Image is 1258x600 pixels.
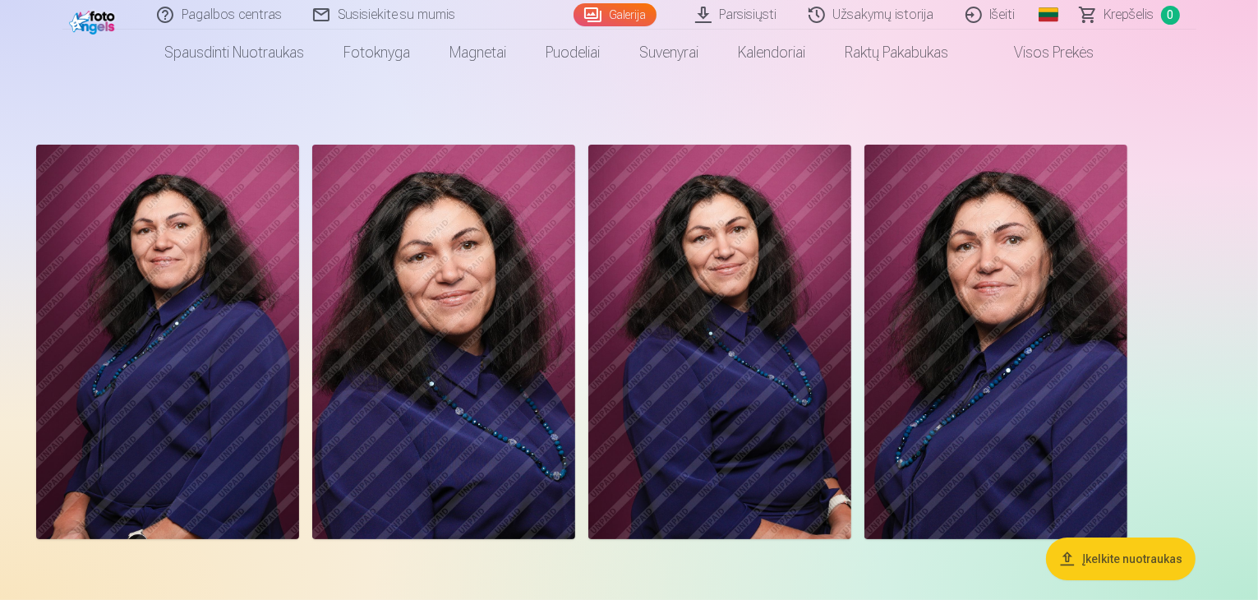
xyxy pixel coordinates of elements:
[145,30,324,76] a: Spausdinti nuotraukas
[526,30,620,76] a: Puodeliai
[968,30,1113,76] a: Visos prekės
[1161,6,1180,25] span: 0
[620,30,718,76] a: Suvenyrai
[430,30,526,76] a: Magnetai
[718,30,825,76] a: Kalendoriai
[1046,538,1196,580] button: Įkelkite nuotraukas
[1104,5,1154,25] span: Krepšelis
[324,30,430,76] a: Fotoknyga
[69,7,119,35] img: /fa2
[825,30,968,76] a: Raktų pakabukas
[574,3,657,26] a: Galerija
